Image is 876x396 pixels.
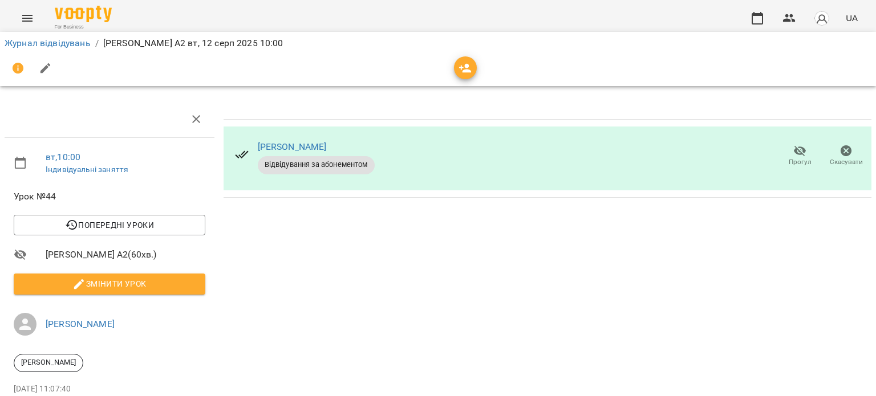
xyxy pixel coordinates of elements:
div: [PERSON_NAME] [14,354,83,372]
nav: breadcrumb [5,36,871,50]
button: Змінити урок [14,273,205,294]
img: Voopty Logo [55,6,112,22]
img: avatar_s.png [814,10,830,26]
span: Прогул [789,157,812,167]
p: [PERSON_NAME] А2 вт, 12 серп 2025 10:00 [103,36,283,50]
span: Відвідування за абонементом [258,160,375,170]
span: Урок №44 [14,190,205,203]
button: Попередні уроки [14,215,205,235]
a: [PERSON_NAME] [258,141,327,152]
span: Попередні уроки [23,218,196,232]
button: Прогул [777,140,823,172]
span: [PERSON_NAME] А2 ( 60 хв. ) [46,248,205,262]
a: вт , 10:00 [46,152,80,162]
span: Скасувати [830,157,863,167]
span: Змінити урок [23,277,196,291]
li: / [95,36,99,50]
button: Скасувати [823,140,869,172]
span: [PERSON_NAME] [14,357,83,368]
button: Menu [14,5,41,32]
a: Журнал відвідувань [5,38,91,48]
a: [PERSON_NAME] [46,319,115,329]
p: [DATE] 11:07:40 [14,383,205,395]
span: For Business [55,23,112,31]
a: Індивідуальні заняття [46,165,128,174]
span: UA [846,12,858,24]
button: UA [841,7,862,28]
